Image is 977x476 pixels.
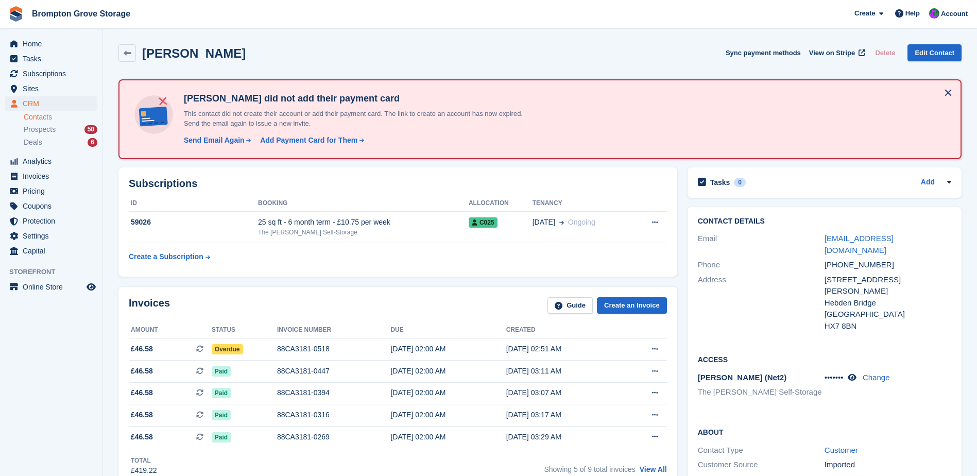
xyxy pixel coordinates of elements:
div: The [PERSON_NAME] Self-Storage [258,228,469,237]
span: Create [854,8,875,19]
span: Home [23,37,84,51]
div: [DATE] 03:07 AM [506,387,622,398]
a: Preview store [85,281,97,293]
div: Add Payment Card for Them [260,135,357,146]
img: Jo Brock [929,8,939,19]
span: Storefront [9,267,102,277]
a: Contacts [24,112,97,122]
h2: Access [698,354,951,364]
span: Paid [212,410,231,420]
a: menu [5,214,97,228]
span: Coupons [23,199,84,213]
h2: Contact Details [698,217,951,226]
th: Invoice number [277,322,391,338]
a: menu [5,154,97,168]
a: menu [5,280,97,294]
h2: Tasks [710,178,730,187]
div: [DATE] 02:00 AM [390,366,506,377]
div: 88CA3181-0394 [277,387,391,398]
a: Guide [547,297,593,314]
div: 88CA3181-0269 [277,432,391,443]
a: Prospects 50 [24,124,97,135]
div: £419.22 [131,465,157,476]
a: menu [5,244,97,258]
a: View All [640,465,667,473]
a: menu [5,96,97,111]
span: Paid [212,366,231,377]
div: 25 sq ft - 6 month term - £10.75 per week [258,217,469,228]
a: menu [5,52,97,66]
div: Hebden Bridge [825,297,951,309]
span: Sites [23,81,84,96]
img: no-card-linked-e7822e413c904bf8b177c4d89f31251c4716f9871600ec3ca5bfc59e148c83f4.svg [132,93,176,137]
div: HX7 8BN [825,320,951,332]
th: Amount [129,322,212,338]
span: ••••••• [825,373,844,382]
span: Settings [23,229,84,243]
span: Pricing [23,184,84,198]
div: Address [698,274,825,332]
span: Capital [23,244,84,258]
span: [DATE] [533,217,555,228]
div: 0 [734,178,746,187]
th: ID [129,195,258,212]
div: 59026 [129,217,258,228]
span: Protection [23,214,84,228]
a: menu [5,199,97,213]
span: Prospects [24,125,56,134]
span: £46.58 [131,387,153,398]
div: [PHONE_NUMBER] [825,259,951,271]
div: 88CA3181-0316 [277,410,391,420]
span: Online Store [23,280,84,294]
a: menu [5,169,97,183]
span: Overdue [212,344,243,354]
a: Add [921,177,935,189]
span: CRM [23,96,84,111]
div: [GEOGRAPHIC_DATA] [825,309,951,320]
a: View on Stripe [805,44,867,61]
h2: Invoices [129,297,170,314]
div: 88CA3181-0518 [277,344,391,354]
button: Sync payment methods [726,44,801,61]
span: £46.58 [131,344,153,354]
span: Help [905,8,920,19]
div: [DATE] 02:00 AM [390,387,506,398]
span: Showing 5 of 9 total invoices [544,465,635,473]
span: Tasks [23,52,84,66]
span: Analytics [23,154,84,168]
th: Due [390,322,506,338]
li: The [PERSON_NAME] Self-Storage [698,386,825,398]
a: Add Payment Card for Them [256,135,365,146]
span: Paid [212,432,231,443]
a: menu [5,37,97,51]
button: Delete [871,44,899,61]
div: [DATE] 02:00 AM [390,344,506,354]
div: Contact Type [698,445,825,456]
th: Status [212,322,277,338]
div: 6 [88,138,97,147]
a: menu [5,66,97,81]
span: £46.58 [131,432,153,443]
div: [STREET_ADDRESS][PERSON_NAME] [825,274,951,297]
span: £46.58 [131,410,153,420]
a: Create an Invoice [597,297,667,314]
div: [DATE] 03:17 AM [506,410,622,420]
div: [DATE] 02:00 AM [390,432,506,443]
span: £46.58 [131,366,153,377]
h2: About [698,427,951,437]
th: Allocation [469,195,533,212]
div: Phone [698,259,825,271]
th: Created [506,322,622,338]
a: Customer [825,446,858,454]
span: Invoices [23,169,84,183]
span: Deals [24,138,42,147]
p: This contact did not create their account or add their payment card. The link to create an accoun... [180,109,540,129]
a: [EMAIL_ADDRESS][DOMAIN_NAME] [825,234,894,254]
div: [DATE] 03:29 AM [506,432,622,443]
h2: [PERSON_NAME] [142,46,246,60]
a: Brompton Grove Storage [28,5,134,22]
div: [DATE] 03:11 AM [506,366,622,377]
div: 88CA3181-0447 [277,366,391,377]
span: Account [941,9,968,19]
div: Total [131,456,157,465]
